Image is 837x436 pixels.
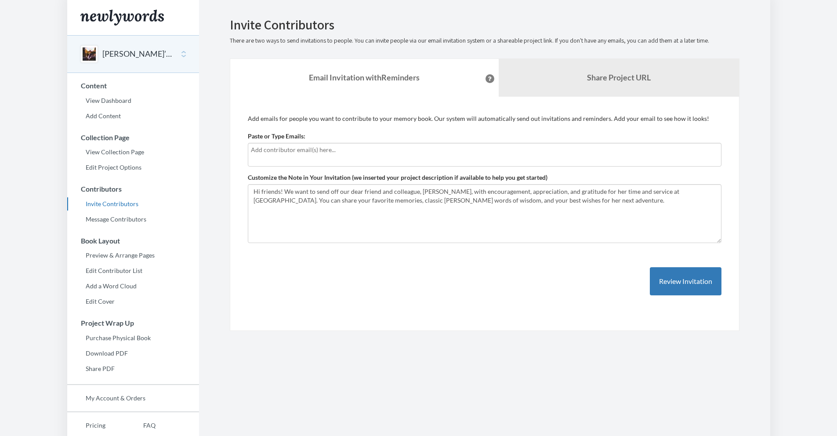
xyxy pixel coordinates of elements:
[309,73,420,82] strong: Email Invitation with Reminders
[67,249,199,262] a: Preview & Arrange Pages
[67,94,199,107] a: View Dashboard
[67,331,199,345] a: Purchase Physical Book
[67,280,199,293] a: Add a Word Cloud
[248,132,305,141] label: Paste or Type Emails:
[125,419,156,432] a: FAQ
[587,73,651,82] b: Share Project URL
[67,362,199,375] a: Share PDF
[67,109,199,123] a: Add Content
[67,264,199,277] a: Edit Contributor List
[67,392,199,405] a: My Account & Orders
[67,145,199,159] a: View Collection Page
[67,213,199,226] a: Message Contributors
[650,267,721,296] button: Review Invitation
[230,36,739,45] p: There are two ways to send invitations to people. You can invite people via our email invitation ...
[102,48,174,60] button: [PERSON_NAME]’s Farewell
[68,185,199,193] h3: Contributors
[68,237,199,245] h3: Book Layout
[67,347,199,360] a: Download PDF
[248,114,721,123] p: Add emails for people you want to contribute to your memory book. Our system will automatically s...
[68,319,199,327] h3: Project Wrap Up
[80,10,164,25] img: Newlywords logo
[67,161,199,174] a: Edit Project Options
[248,184,721,243] textarea: Hi friends! We want to send off our dear friend and colleague, [PERSON_NAME], with encouragement,...
[251,145,718,155] input: Add contributor email(s) here...
[248,173,547,182] label: Customize the Note in Your Invitation (we inserted your project description if available to help ...
[68,82,199,90] h3: Content
[68,134,199,142] h3: Collection Page
[67,197,199,211] a: Invite Contributors
[67,419,125,432] a: Pricing
[230,18,739,32] h2: Invite Contributors
[67,295,199,308] a: Edit Cover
